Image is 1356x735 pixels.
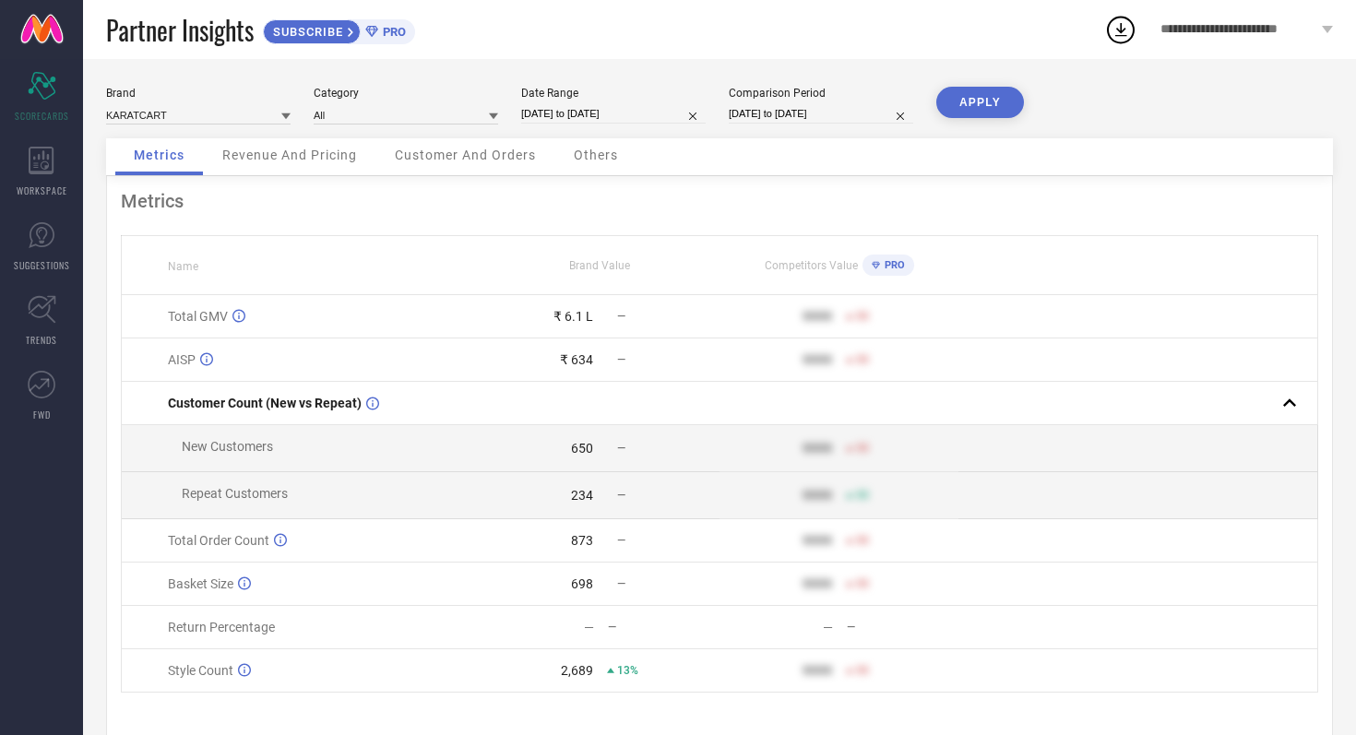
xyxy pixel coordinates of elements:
div: — [608,621,719,634]
div: Category [314,87,498,100]
span: PRO [378,25,406,39]
span: New Customers [182,439,273,454]
div: 9999 [803,441,832,456]
span: 13% [617,664,638,677]
span: Brand Value [569,259,630,272]
span: — [617,489,625,502]
button: APPLY [936,87,1024,118]
div: 234 [571,488,593,503]
span: 50 [856,353,869,366]
span: Total GMV [168,309,228,324]
span: Customer And Orders [395,148,536,162]
div: 2,689 [561,663,593,678]
span: Metrics [134,148,184,162]
a: SUBSCRIBEPRO [263,15,415,44]
span: 50 [856,664,869,677]
span: PRO [880,259,905,271]
div: Metrics [121,190,1318,212]
span: — [617,534,625,547]
span: Others [574,148,618,162]
span: WORKSPACE [17,184,67,197]
span: 50 [856,489,869,502]
span: SUBSCRIBE [264,25,348,39]
span: Total Order Count [168,533,269,548]
span: Repeat Customers [182,486,288,501]
span: Style Count [168,663,233,678]
span: SCORECARDS [15,109,69,123]
div: 698 [571,576,593,591]
span: — [617,310,625,323]
div: Open download list [1104,13,1137,46]
span: Basket Size [168,576,233,591]
span: 50 [856,577,869,590]
span: AISP [168,352,196,367]
div: Brand [106,87,291,100]
span: Name [168,260,198,273]
span: Revenue And Pricing [222,148,357,162]
span: Competitors Value [765,259,858,272]
div: 9999 [803,309,832,324]
span: Customer Count (New vs Repeat) [168,396,362,410]
div: — [847,621,958,634]
span: 50 [856,442,869,455]
span: SUGGESTIONS [14,258,70,272]
div: — [584,620,594,634]
div: — [823,620,833,634]
span: — [617,442,625,455]
span: — [617,353,625,366]
div: 9999 [803,663,832,678]
span: Return Percentage [168,620,275,634]
div: ₹ 6.1 L [553,309,593,324]
div: 9999 [803,576,832,591]
input: Select date range [521,104,706,124]
div: 873 [571,533,593,548]
span: 50 [856,310,869,323]
div: 9999 [803,352,832,367]
span: FWD [33,408,51,421]
input: Select comparison period [729,104,913,124]
span: Partner Insights [106,11,254,49]
span: 50 [856,534,869,547]
div: ₹ 634 [560,352,593,367]
div: Date Range [521,87,706,100]
span: — [617,577,625,590]
div: 9999 [803,488,832,503]
div: 650 [571,441,593,456]
span: TRENDS [26,333,57,347]
div: 9999 [803,533,832,548]
div: Comparison Period [729,87,913,100]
